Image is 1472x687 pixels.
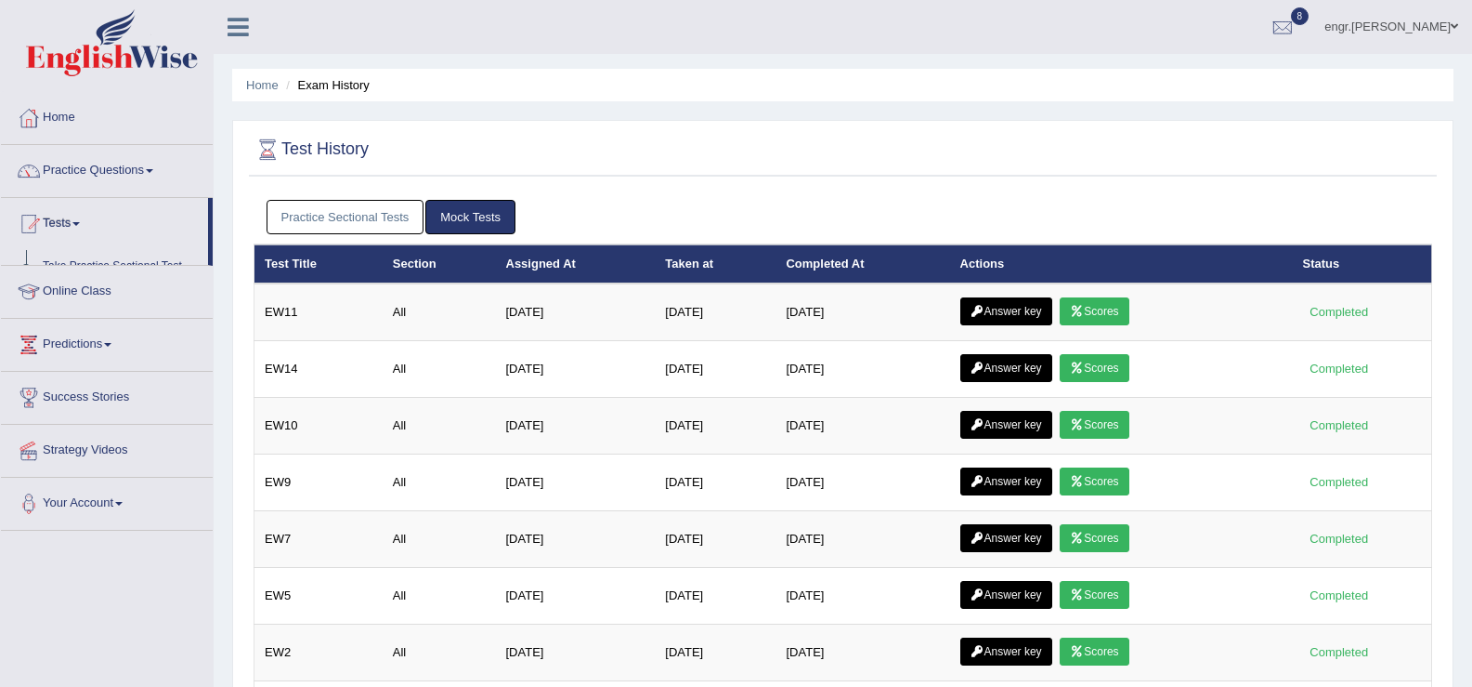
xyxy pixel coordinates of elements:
[960,524,1052,552] a: Answer key
[496,341,656,398] td: [DATE]
[950,244,1293,284] th: Actions
[960,354,1052,382] a: Answer key
[1,372,213,418] a: Success Stories
[655,511,775,568] td: [DATE]
[383,284,496,341] td: All
[1303,302,1375,322] div: Completed
[1303,416,1375,435] div: Completed
[775,398,949,455] td: [DATE]
[775,284,949,341] td: [DATE]
[1060,581,1128,609] a: Scores
[775,625,949,681] td: [DATE]
[1303,472,1375,492] div: Completed
[960,468,1052,495] a: Answer key
[775,455,949,511] td: [DATE]
[425,200,515,234] a: Mock Tests
[1,145,213,192] a: Practice Questions
[254,398,383,455] td: EW10
[254,568,383,625] td: EW5
[655,398,775,455] td: [DATE]
[496,625,656,681] td: [DATE]
[1060,524,1128,552] a: Scores
[655,244,775,284] th: Taken at
[1,266,213,312] a: Online Class
[655,284,775,341] td: [DATE]
[496,455,656,511] td: [DATE]
[383,625,496,681] td: All
[34,250,208,284] a: Take Practice Sectional Test
[496,244,656,284] th: Assigned At
[775,341,949,398] td: [DATE]
[383,341,496,398] td: All
[1,478,213,524] a: Your Account
[1303,529,1375,548] div: Completed
[655,568,775,625] td: [DATE]
[254,244,383,284] th: Test Title
[1,425,213,471] a: Strategy Videos
[1303,586,1375,605] div: Completed
[1293,244,1432,284] th: Status
[254,511,383,568] td: EW7
[281,76,370,94] li: Exam History
[246,78,279,92] a: Home
[775,511,949,568] td: [DATE]
[1060,638,1128,666] a: Scores
[254,136,369,164] h2: Test History
[496,511,656,568] td: [DATE]
[383,244,496,284] th: Section
[383,511,496,568] td: All
[496,398,656,455] td: [DATE]
[775,244,949,284] th: Completed At
[960,411,1052,439] a: Answer key
[655,455,775,511] td: [DATE]
[1303,642,1375,662] div: Completed
[1060,297,1128,325] a: Scores
[1,198,208,244] a: Tests
[1060,411,1128,439] a: Scores
[383,398,496,455] td: All
[655,625,775,681] td: [DATE]
[1291,7,1309,25] span: 8
[496,284,656,341] td: [DATE]
[267,200,424,234] a: Practice Sectional Tests
[383,455,496,511] td: All
[775,568,949,625] td: [DATE]
[254,284,383,341] td: EW11
[1,319,213,365] a: Predictions
[1,92,213,139] a: Home
[496,568,656,625] td: [DATE]
[1060,354,1128,382] a: Scores
[1060,468,1128,495] a: Scores
[960,638,1052,666] a: Answer key
[254,455,383,511] td: EW9
[960,581,1052,609] a: Answer key
[655,341,775,398] td: [DATE]
[254,341,383,398] td: EW14
[254,625,383,681] td: EW2
[960,297,1052,325] a: Answer key
[1303,359,1375,378] div: Completed
[383,568,496,625] td: All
